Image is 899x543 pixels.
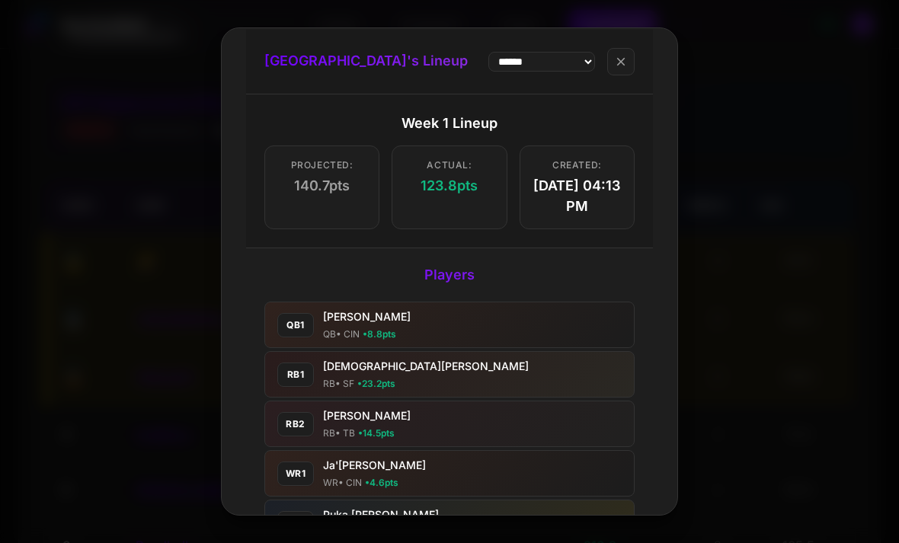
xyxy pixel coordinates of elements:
[405,158,494,172] span: Actual:
[323,457,561,473] div: Ja'[PERSON_NAME]
[323,506,561,522] div: Puka [PERSON_NAME]
[323,426,561,440] div: RB • TB
[323,327,561,341] div: QB • CIN
[264,113,635,133] div: Week 1 Lineup
[533,158,622,172] span: Created:
[264,267,635,284] h3: Players
[358,426,395,440] span: • 14.5 pts
[323,358,561,374] div: [DEMOGRAPHIC_DATA][PERSON_NAME]
[277,511,314,535] div: wr2
[277,175,366,196] span: 140.7 pts
[365,476,398,490] span: • 4.6 pts
[264,53,468,70] h2: [GEOGRAPHIC_DATA] 's Lineup
[614,55,628,69] span: close
[363,327,396,341] span: • 8.8 pts
[277,412,314,436] div: rb2
[323,476,561,490] div: WR • CIN
[323,308,561,324] div: [PERSON_NAME]
[357,377,395,391] span: • 23.2 pts
[277,313,314,337] div: qb1
[533,175,622,216] span: [DATE] 04:13 PM
[323,407,561,423] div: [PERSON_NAME]
[405,175,494,196] span: 123.8 pts
[277,363,314,387] div: rb1
[323,377,561,391] div: RB • SF
[277,158,366,172] span: Projected:
[277,462,314,486] div: wr1
[607,48,635,75] button: close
